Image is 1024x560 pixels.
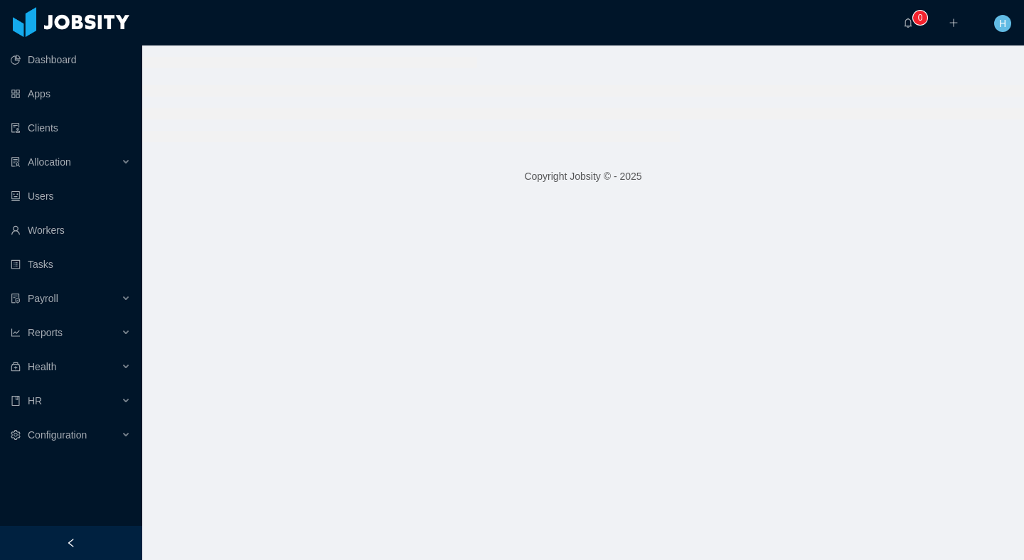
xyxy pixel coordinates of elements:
a: icon: userWorkers [11,216,131,244]
a: icon: auditClients [11,114,131,142]
a: icon: pie-chartDashboard [11,45,131,74]
i: icon: file-protect [11,294,21,303]
span: Reports [28,327,63,338]
a: icon: profileTasks [11,250,131,279]
span: Health [28,361,56,372]
span: H [999,15,1006,32]
span: Configuration [28,429,87,441]
i: icon: medicine-box [11,362,21,372]
span: HR [28,395,42,406]
span: Payroll [28,293,58,304]
span: Allocation [28,156,71,168]
i: icon: line-chart [11,328,21,338]
i: icon: book [11,396,21,406]
sup: 0 [913,11,927,25]
i: icon: setting [11,430,21,440]
footer: Copyright Jobsity © - 2025 [142,152,1024,201]
i: icon: plus [949,18,959,28]
i: icon: bell [903,18,913,28]
i: icon: solution [11,157,21,167]
a: icon: robotUsers [11,182,131,210]
a: icon: appstoreApps [11,80,131,108]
